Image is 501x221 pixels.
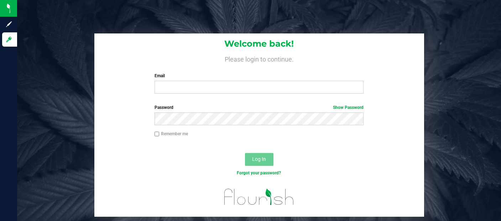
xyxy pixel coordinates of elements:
label: Email [155,73,364,79]
h1: Welcome back! [94,39,424,48]
a: Forgot your password? [237,170,281,175]
inline-svg: Log in [5,36,12,43]
input: Remember me [155,132,160,137]
h4: Please login to continue. [94,54,424,63]
img: flourish_logo.svg [218,184,301,210]
inline-svg: Sign up [5,21,12,28]
span: Log In [252,156,266,162]
label: Remember me [155,131,188,137]
button: Log In [245,153,273,166]
span: Password [155,105,173,110]
a: Show Password [333,105,364,110]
